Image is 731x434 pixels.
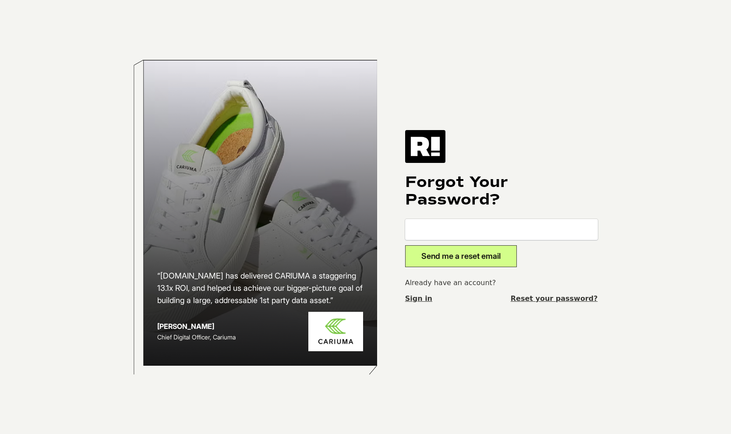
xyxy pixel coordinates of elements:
button: Send me a reset email [405,245,517,267]
img: Retention.com [405,130,445,162]
h2: “[DOMAIN_NAME] has delivered CARIUMA a staggering 13.1x ROI, and helped us achieve our bigger-pic... [157,270,363,307]
p: Already have an account? [405,278,598,288]
img: Cariuma [308,312,363,352]
strong: [PERSON_NAME] [157,322,214,331]
a: Reset your password? [511,293,598,304]
a: Sign in [405,293,432,304]
h1: Forgot Your Password? [405,173,598,208]
span: Chief Digital Officer, Cariuma [157,333,236,341]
